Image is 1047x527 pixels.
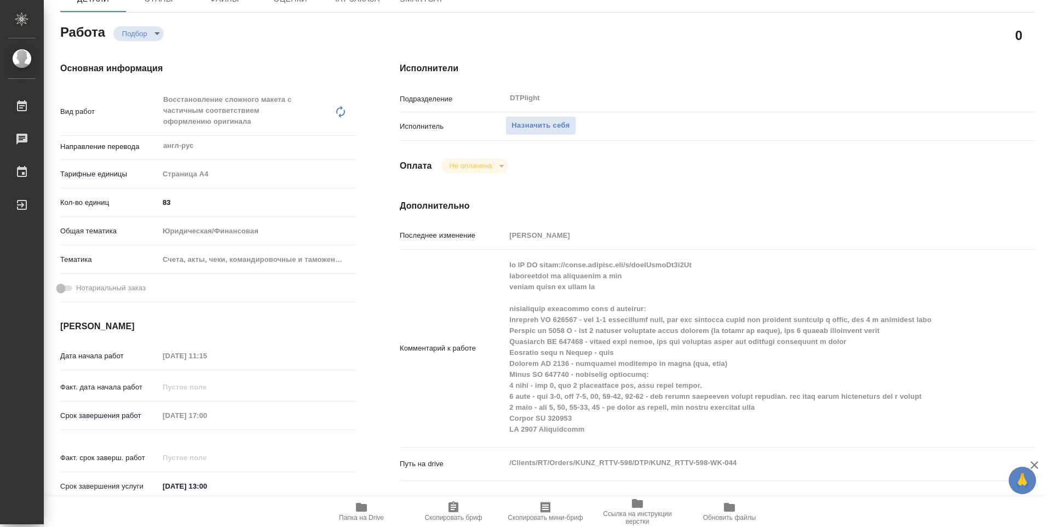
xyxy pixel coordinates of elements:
[113,26,164,41] div: Подбор
[60,106,159,117] p: Вид работ
[60,254,159,265] p: Тематика
[60,410,159,421] p: Срок завершения работ
[60,481,159,492] p: Срок завершения услуги
[400,94,505,105] p: Подразделение
[505,227,982,243] input: Пустое поле
[159,222,356,240] div: Юридическая/Финансовая
[499,496,591,527] button: Скопировать мини-бриф
[400,159,432,173] h4: Оплата
[505,454,982,472] textarea: /Clients/RT/Orders/KUNZ_RTTV-598/DTP/KUNZ_RTTV-598-WK-044
[591,496,683,527] button: Ссылка на инструкции верстки
[315,496,407,527] button: Папка на Drive
[505,256,982,439] textarea: lo IP DO sitam://conse.adipisc.eli/s/doeIUsmoDt3i2Ut laboreetdol ma aliquaenim a min veniam quisn...
[1015,26,1022,44] h2: 0
[119,29,151,38] button: Подбор
[76,283,146,294] span: Нотариальный заказ
[339,514,384,522] span: Папка на Drive
[60,62,356,75] h4: Основная информация
[400,343,505,354] p: Комментарий к работе
[505,116,576,135] button: Назначить себя
[511,119,569,132] span: Назначить себя
[683,496,775,527] button: Обновить файлы
[60,351,159,362] p: Дата начала работ
[508,514,583,522] span: Скопировать мини-бриф
[446,161,495,170] button: Не оплачена
[60,141,159,152] p: Направление перевода
[159,194,356,210] input: ✎ Введи что-нибудь
[400,459,505,469] p: Путь на drive
[407,496,499,527] button: Скопировать бриф
[159,250,356,269] div: Счета, акты, чеки, командировочные и таможенные документы
[400,230,505,241] p: Последнее изменение
[159,408,255,423] input: Пустое поле
[159,165,356,184] div: Страница А4
[598,510,677,525] span: Ссылка на инструкции верстки
[400,199,1035,213] h4: Дополнительно
[60,169,159,180] p: Тарифные единицы
[159,348,255,364] input: Пустое поле
[60,320,356,333] h4: [PERSON_NAME]
[424,514,482,522] span: Скопировать бриф
[159,450,255,466] input: Пустое поле
[1013,469,1032,492] span: 🙏
[60,452,159,463] p: Факт. срок заверш. работ
[60,197,159,208] p: Кол-во единиц
[60,226,159,237] p: Общая тематика
[703,514,756,522] span: Обновить файлы
[1009,467,1036,494] button: 🙏
[400,121,505,132] p: Исполнитель
[159,379,255,395] input: Пустое поле
[60,382,159,393] p: Факт. дата начала работ
[441,158,508,173] div: Подбор
[60,21,105,41] h2: Работа
[159,478,255,494] input: ✎ Введи что-нибудь
[400,62,1035,75] h4: Исполнители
